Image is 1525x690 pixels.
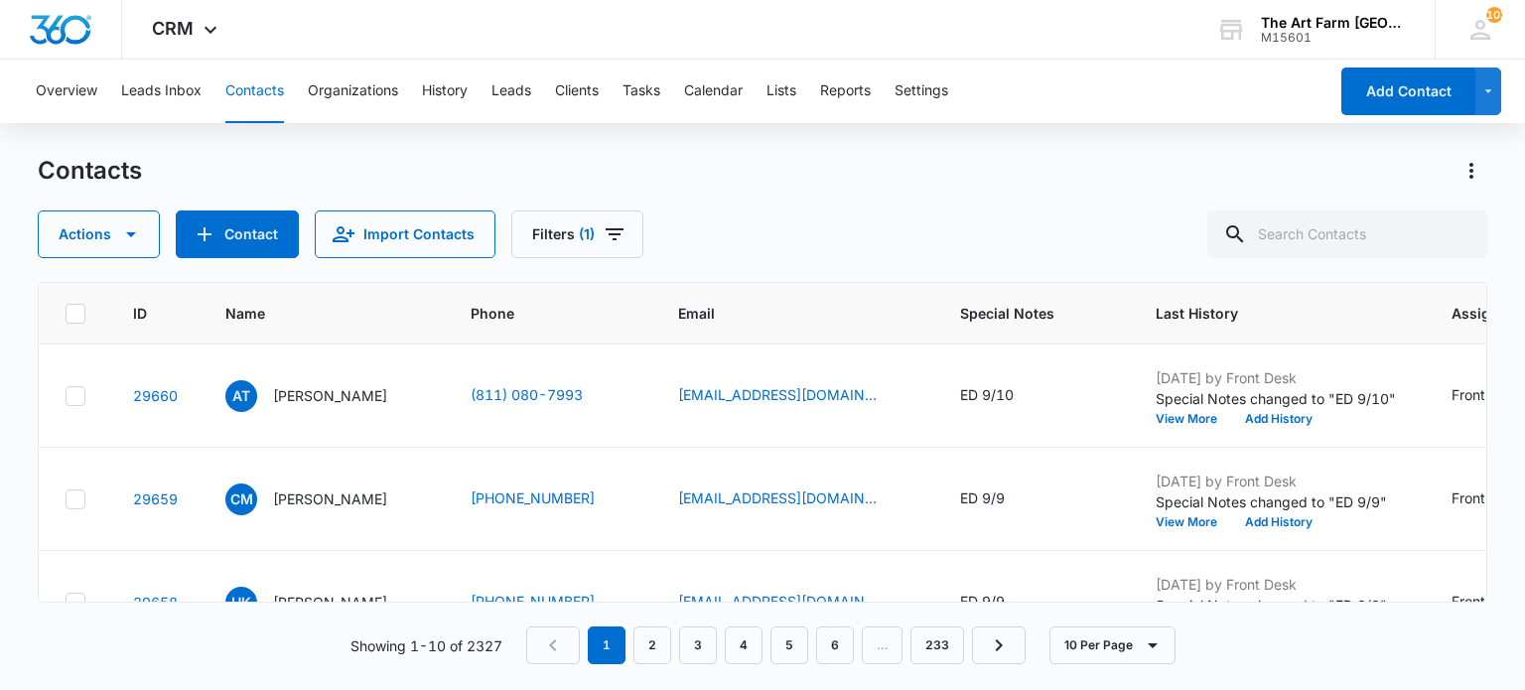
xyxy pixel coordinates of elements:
[1452,487,1522,508] div: Front Desk
[555,60,599,123] button: Clients
[960,591,1005,612] div: ED 9/9
[678,487,877,508] a: [EMAIL_ADDRESS][DOMAIN_NAME]
[471,384,619,408] div: Phone - (811) 080-7993 - Select to Edit Field
[1261,31,1406,45] div: account id
[1452,591,1522,612] div: Front Desk
[1156,388,1404,409] p: Special Notes changed to "ED 9/10"
[225,303,394,324] span: Name
[36,60,97,123] button: Overview
[1156,516,1231,528] button: View More
[678,487,912,511] div: Email - cmaloney@optonline.net - Select to Edit Field
[895,60,948,123] button: Settings
[225,483,423,515] div: Name - Caryn Maloney - Select to Edit Field
[1452,384,1522,405] div: Front Desk
[511,210,643,258] button: Filters
[471,591,595,612] a: [PHONE_NUMBER]
[308,60,398,123] button: Organizations
[1156,491,1404,512] p: Special Notes changed to "ED 9/9"
[225,483,257,515] span: CM
[133,490,178,507] a: Navigate to contact details page for Caryn Maloney
[471,303,602,324] span: Phone
[678,384,912,408] div: Email - torresadri@hotmail.com - Select to Edit Field
[1156,595,1404,616] p: Special Notes changed to "ED 9/9"
[273,488,387,509] p: [PERSON_NAME]
[766,60,796,123] button: Lists
[1156,303,1375,324] span: Last History
[910,626,964,664] a: Page 233
[972,626,1026,664] a: Next Page
[491,60,531,123] button: Leads
[725,626,762,664] a: Page 4
[1341,68,1475,115] button: Add Contact
[816,626,854,664] a: Page 6
[820,60,871,123] button: Reports
[273,385,387,406] p: [PERSON_NAME]
[678,303,884,324] span: Email
[38,210,160,258] button: Actions
[633,626,671,664] a: Page 2
[176,210,299,258] button: Add Contact
[678,591,877,612] a: [EMAIL_ADDRESS][DOMAIN_NAME]
[960,487,1040,511] div: Special Notes - ED 9/9 - Select to Edit Field
[315,210,495,258] button: Import Contacts
[471,384,583,405] a: (811) 080-7993
[960,384,1014,405] div: ED 9/10
[471,591,630,615] div: Phone - (917) 693-1555 - Select to Edit Field
[1156,413,1231,425] button: View More
[471,487,595,508] a: [PHONE_NUMBER]
[678,384,877,405] a: [EMAIL_ADDRESS][DOMAIN_NAME]
[1156,471,1404,491] p: [DATE] by Front Desk
[1261,15,1406,31] div: account name
[1486,7,1502,23] div: notifications count
[152,18,194,39] span: CRM
[225,380,423,412] div: Name - Adriana Torres - Select to Edit Field
[133,387,178,404] a: Navigate to contact details page for Adriana Torres
[526,626,1026,664] nav: Pagination
[1049,626,1176,664] button: 10 Per Page
[471,487,630,511] div: Phone - (516) 749-9113 - Select to Edit Field
[684,60,743,123] button: Calendar
[588,626,625,664] em: 1
[623,60,660,123] button: Tasks
[678,591,912,615] div: Email - harpergb91@gmail.com - Select to Edit Field
[960,487,1005,508] div: ED 9/9
[133,303,149,324] span: ID
[1156,367,1404,388] p: [DATE] by Front Desk
[1231,413,1326,425] button: Add History
[579,227,595,241] span: (1)
[960,384,1049,408] div: Special Notes - ED 9/10 - Select to Edit Field
[225,587,423,619] div: Name - Harper Kibler - Select to Edit Field
[225,587,257,619] span: HK
[133,594,178,611] a: Navigate to contact details page for Harper Kibler
[1207,210,1487,258] input: Search Contacts
[770,626,808,664] a: Page 5
[1486,7,1502,23] span: 103
[38,156,142,186] h1: Contacts
[960,591,1040,615] div: Special Notes - ED 9/9 - Select to Edit Field
[1456,155,1487,187] button: Actions
[1231,516,1326,528] button: Add History
[350,635,502,656] p: Showing 1-10 of 2327
[960,303,1079,324] span: Special Notes
[225,380,257,412] span: AT
[1156,574,1404,595] p: [DATE] by Front Desk
[121,60,202,123] button: Leads Inbox
[679,626,717,664] a: Page 3
[225,60,284,123] button: Contacts
[273,592,387,613] p: [PERSON_NAME]
[422,60,468,123] button: History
